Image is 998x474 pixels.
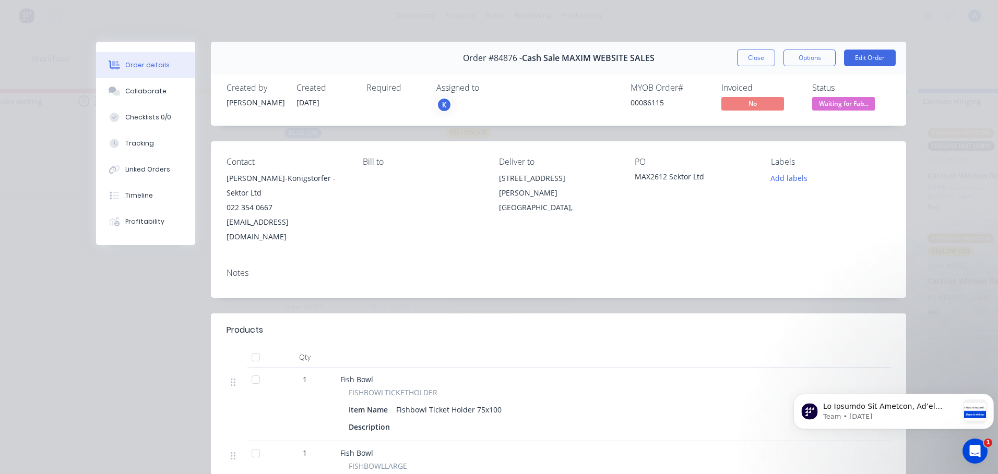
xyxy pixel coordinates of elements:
div: PO [635,157,754,167]
div: Linked Orders [125,165,170,174]
div: Qty [274,347,336,368]
iframe: Intercom notifications message [789,373,998,446]
div: [PERSON_NAME]-Konigstorfer - Sektor Ltd022 354 0667[EMAIL_ADDRESS][DOMAIN_NAME] [227,171,346,244]
button: Waiting for Fab... [812,97,875,113]
div: Required [366,83,424,93]
div: Collaborate [125,87,167,96]
button: Close [737,50,775,66]
span: Waiting for Fab... [812,97,875,110]
button: Profitability [96,209,195,235]
div: MAX2612 Sektor Ltd [635,171,754,186]
button: Timeline [96,183,195,209]
span: Fish Bowl [340,448,373,458]
button: Options [783,50,836,66]
div: [STREET_ADDRESS][PERSON_NAME] [499,171,619,200]
button: Tracking [96,130,195,156]
button: Add labels [765,171,813,185]
div: Labels [771,157,890,167]
div: [PERSON_NAME] [227,97,284,108]
div: Profitability [125,217,164,226]
div: Created [296,83,354,93]
div: [PERSON_NAME]-Konigstorfer - Sektor Ltd [227,171,346,200]
button: Collaborate [96,78,195,104]
div: [EMAIL_ADDRESS][DOMAIN_NAME] [227,215,346,244]
div: [STREET_ADDRESS][PERSON_NAME][GEOGRAPHIC_DATA], [499,171,619,215]
div: 022 354 0667 [227,200,346,215]
button: Edit Order [844,50,896,66]
div: Description [349,419,394,434]
iframe: Intercom live chat [963,439,988,464]
div: Fishbowl Ticket Holder 75x100 [392,402,506,417]
div: Order details [125,60,170,70]
span: FISHBOWLTICKETHOLDER [349,387,437,398]
div: Contact [227,157,346,167]
span: 1 [303,374,307,385]
div: Created by [227,83,284,93]
span: 1 [303,447,307,458]
button: Order details [96,52,195,78]
span: Fish Bowl [340,374,373,384]
div: Tracking [125,139,154,148]
p: Message from Team, sent 1w ago [34,39,170,48]
div: Notes [227,268,890,278]
div: Bill to [363,157,482,167]
div: Checklists 0/0 [125,113,171,122]
div: Invoiced [721,83,800,93]
span: Cash Sale MAXIM WEBSITE SALES [522,53,655,63]
span: 1 [984,439,992,447]
span: FISHBOWLLARGE [349,460,407,471]
div: Timeline [125,191,153,200]
span: Order #84876 - [463,53,522,63]
div: Deliver to [499,157,619,167]
button: K [436,97,452,113]
div: Status [812,83,890,93]
span: No [721,97,784,110]
div: MYOB Order # [631,83,709,93]
div: Assigned to [436,83,541,93]
span: [DATE] [296,98,319,107]
div: Item Name [349,402,392,417]
button: Linked Orders [96,156,195,183]
div: Products [227,324,263,336]
button: Checklists 0/0 [96,104,195,130]
div: [GEOGRAPHIC_DATA], [499,200,619,215]
div: 00086115 [631,97,709,108]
